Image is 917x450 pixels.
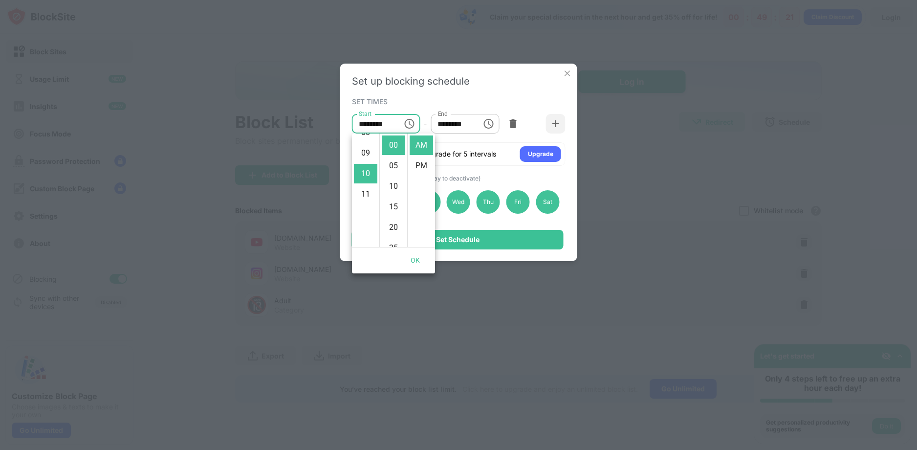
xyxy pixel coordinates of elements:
li: 15 minutes [382,197,405,217]
div: SELECTED DAYS [352,174,563,182]
div: Thu [477,190,500,214]
button: OK [400,251,431,270]
div: Set Schedule [436,236,480,244]
ul: Select meridiem [407,134,435,247]
button: Choose time, selected time is 10:00 AM [399,114,419,134]
li: AM [410,135,433,155]
div: Wed [447,190,470,214]
div: Sat [536,190,559,214]
li: 20 minutes [382,218,405,237]
div: Fri [506,190,530,214]
li: 10 minutes [382,177,405,196]
ul: Select minutes [379,134,407,247]
li: 10 hours [354,164,377,183]
div: SET TIMES [352,97,563,105]
li: 0 minutes [382,135,405,155]
div: Upgrade [528,149,553,159]
li: PM [410,156,433,176]
label: Start [359,110,371,118]
button: Choose time, selected time is 1:00 PM [479,114,498,134]
div: Set up blocking schedule [352,75,566,87]
li: 9 hours [354,143,377,163]
div: - [424,118,427,129]
li: 11 hours [354,184,377,204]
label: End [437,110,448,118]
span: (Click a day to deactivate) [408,175,480,182]
img: x-button.svg [563,68,572,78]
li: 25 minutes [382,238,405,258]
li: 5 minutes [382,156,405,176]
ul: Select hours [352,134,379,247]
